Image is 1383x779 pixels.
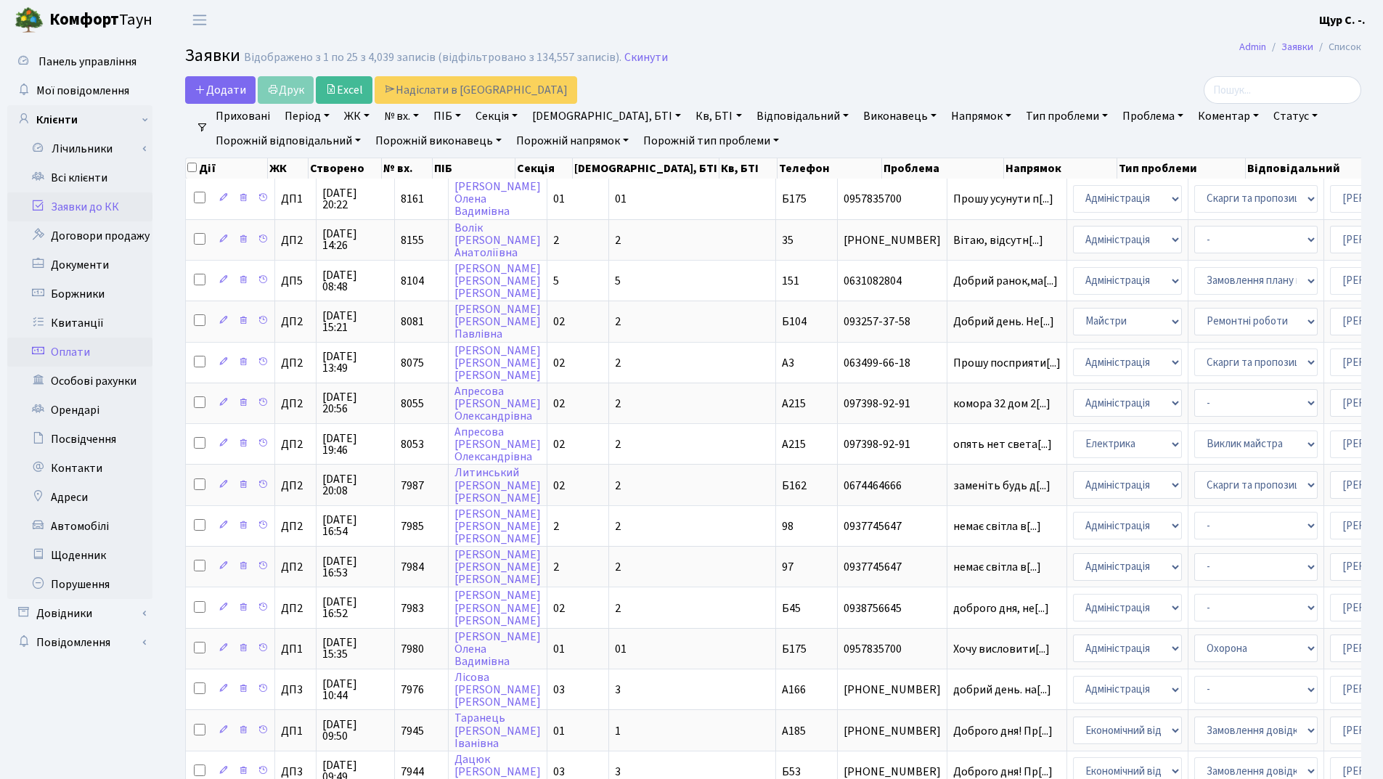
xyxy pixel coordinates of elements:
span: 0937745647 [844,561,941,573]
span: ДП3 [281,684,310,696]
span: 8161 [401,191,424,207]
th: Дії [186,158,268,179]
span: ДП2 [281,603,310,614]
a: Напрямок [945,104,1017,129]
b: Комфорт [49,8,119,31]
span: [DATE] 13:49 [322,351,388,374]
a: Приховані [210,104,276,129]
a: Скинути [624,51,668,65]
a: ПІБ [428,104,467,129]
a: Автомобілі [7,512,152,541]
span: А215 [782,436,806,452]
span: 02 [553,314,565,330]
a: Таранець[PERSON_NAME]Іванівна [454,711,541,751]
a: Повідомлення [7,628,152,657]
a: Заявки до КК [7,192,152,221]
span: [DATE] 20:56 [322,391,388,415]
button: Переключити навігацію [181,8,218,32]
span: 7987 [401,478,424,494]
th: ПІБ [433,158,516,179]
a: Кв, БТІ [690,104,747,129]
span: ДП2 [281,234,310,246]
a: Довідники [7,599,152,628]
span: [DATE] 20:08 [322,473,388,497]
span: немає світла в[...] [953,559,1041,575]
span: ДП2 [281,316,310,327]
a: Контакти [7,454,152,483]
span: 8081 [401,314,424,330]
span: 02 [553,436,565,452]
span: ДП2 [281,398,310,409]
a: [PERSON_NAME][PERSON_NAME][PERSON_NAME] [454,547,541,587]
span: Добрий день. Не[...] [953,314,1054,330]
a: Орендарі [7,396,152,425]
span: 97 [782,559,794,575]
span: 7945 [401,723,424,739]
a: Особові рахунки [7,367,152,396]
span: 151 [782,273,799,289]
a: Порожній відповідальний [210,129,367,153]
span: 2 [615,396,621,412]
span: 02 [553,478,565,494]
span: 5 [553,273,559,289]
a: Admin [1239,39,1266,54]
span: [DATE] 09:50 [322,719,388,742]
a: Апресова[PERSON_NAME]Олександрівна [454,424,541,465]
a: Волік[PERSON_NAME]Анатоліївна [454,220,541,261]
span: 01 [615,191,627,207]
span: 02 [553,600,565,616]
span: 2 [553,559,559,575]
th: № вх. [382,158,433,179]
span: доброго дня, не[...] [953,600,1049,616]
span: 2 [615,232,621,248]
a: [PERSON_NAME][PERSON_NAME][PERSON_NAME] [454,506,541,547]
span: Б162 [782,478,807,494]
span: Доброго дня! Пр[...] [953,723,1053,739]
a: Порожній напрямок [510,129,635,153]
span: 01 [553,723,565,739]
span: [DATE] 14:26 [322,228,388,251]
span: Мої повідомлення [36,83,129,99]
th: [DEMOGRAPHIC_DATA], БТІ [573,158,719,179]
th: Секція [515,158,573,179]
span: 7985 [401,518,424,534]
span: Додати [195,82,246,98]
a: [PERSON_NAME][PERSON_NAME][PERSON_NAME] [454,261,541,301]
a: Лічильники [17,134,152,163]
th: Кв, БТІ [719,158,777,179]
span: ДП2 [281,521,310,532]
span: 02 [553,355,565,371]
a: Лісова[PERSON_NAME][PERSON_NAME] [454,669,541,710]
li: Список [1313,39,1361,55]
span: [DATE] 08:48 [322,269,388,293]
span: А215 [782,396,806,412]
a: Апресова[PERSON_NAME]Олександрівна [454,383,541,424]
span: Вітаю, відсутн[...] [953,232,1043,248]
a: Excel [316,76,372,104]
span: 2 [615,355,621,371]
span: Б175 [782,191,807,207]
span: 0957835700 [844,643,941,655]
span: ДП1 [281,643,310,655]
span: 01 [615,641,627,657]
span: 7976 [401,682,424,698]
span: 01 [553,641,565,657]
a: Додати [185,76,256,104]
span: 03 [553,682,565,698]
span: ДП1 [281,193,310,205]
span: Добрий ранок,ма[...] [953,273,1058,289]
span: 2 [615,436,621,452]
span: Прошу усунути п[...] [953,191,1053,207]
span: 2 [615,600,621,616]
span: 8055 [401,396,424,412]
a: Порушення [7,570,152,599]
a: [PERSON_NAME][PERSON_NAME][PERSON_NAME] [454,343,541,383]
a: Панель управління [7,47,152,76]
a: Договори продажу [7,221,152,250]
span: 0937745647 [844,521,941,532]
th: Напрямок [1004,158,1117,179]
img: logo.png [15,6,44,35]
span: 2 [553,232,559,248]
span: 8104 [401,273,424,289]
a: Мої повідомлення [7,76,152,105]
